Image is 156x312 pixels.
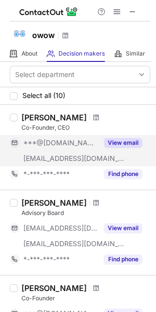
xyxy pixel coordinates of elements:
[15,70,75,79] div: Select department
[58,50,105,58] span: Decision makers
[21,123,150,132] div: Co-Founder, CEO
[19,6,78,18] img: ContactOut v5.3.10
[104,223,142,233] button: Reveal Button
[21,50,38,58] span: About
[22,92,65,99] span: Select all (10)
[32,29,55,41] h1: owow
[21,294,150,303] div: Co-Founder
[23,224,98,233] span: [EMAIL_ADDRESS][DOMAIN_NAME]
[23,154,125,163] span: [EMAIL_ADDRESS][DOMAIN_NAME]
[21,113,87,122] div: [PERSON_NAME]
[126,50,145,58] span: Similar
[10,24,29,43] img: 2d8e0111792f8f85b6318368de55e9b6
[21,198,87,208] div: [PERSON_NAME]
[104,254,142,264] button: Reveal Button
[23,239,125,248] span: [EMAIL_ADDRESS][DOMAIN_NAME]
[21,209,150,217] div: Advisory Board
[23,138,98,147] span: ***@[DOMAIN_NAME]
[21,283,87,293] div: [PERSON_NAME]
[104,169,142,179] button: Reveal Button
[104,138,142,148] button: Reveal Button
